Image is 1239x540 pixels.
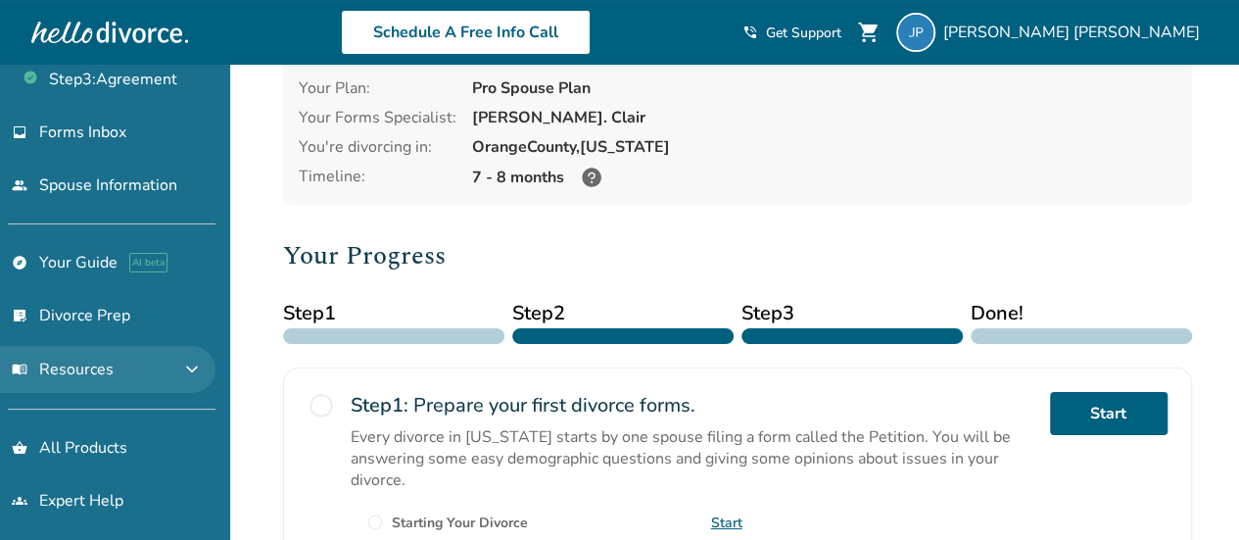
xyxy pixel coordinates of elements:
[896,13,935,52] img: jp2022@hotmail.com
[12,255,27,270] span: explore
[299,136,456,158] div: You're divorcing in:
[971,299,1192,328] span: Done!
[711,514,742,532] a: Start
[308,392,335,419] span: radio_button_unchecked
[741,299,963,328] span: Step 3
[12,493,27,509] span: groups
[12,177,27,193] span: people
[12,308,27,323] span: list_alt_check
[12,124,27,140] span: inbox
[283,299,504,328] span: Step 1
[351,392,1034,418] h2: Prepare your first divorce forms.
[392,514,528,532] div: Starting Your Divorce
[472,166,1176,189] div: 7 - 8 months
[512,299,734,328] span: Step 2
[129,253,167,272] span: AI beta
[943,22,1208,43] span: [PERSON_NAME] [PERSON_NAME]
[742,24,841,42] a: phone_in_talkGet Support
[12,362,27,377] span: menu_book
[12,440,27,456] span: shopping_basket
[299,166,456,189] div: Timeline:
[341,10,591,55] a: Schedule A Free Info Call
[299,77,456,99] div: Your Plan:
[1141,446,1239,540] iframe: Chat Widget
[351,392,408,418] strong: Step 1 :
[1050,392,1168,435] a: Start
[472,107,1176,128] div: [PERSON_NAME]. Clair
[299,107,456,128] div: Your Forms Specialist:
[366,514,384,531] span: radio_button_unchecked
[472,136,1176,158] div: Orange County, [US_STATE]
[39,122,126,143] span: Forms Inbox
[180,358,204,381] span: expand_more
[766,24,841,42] span: Get Support
[857,21,881,44] span: shopping_cart
[12,359,114,380] span: Resources
[742,25,758,40] span: phone_in_talk
[351,426,1034,491] p: Every divorce in [US_STATE] starts by one spouse filing a form called the Petition. You will be a...
[283,236,1192,275] h2: Your Progress
[472,77,1176,99] div: Pro Spouse Plan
